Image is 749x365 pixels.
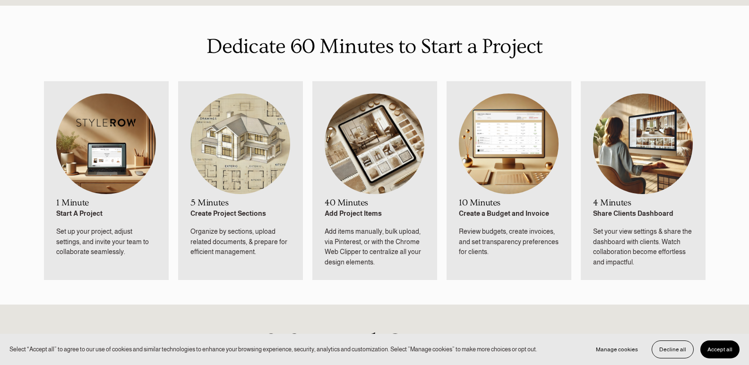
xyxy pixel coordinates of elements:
[44,31,706,62] p: Dedicate 60 Minutes to Start a Project
[593,227,693,267] p: Set your view settings & share the dashboard with clients. Watch collaboration become effortless ...
[593,198,693,208] h2: 4 Minutes
[99,329,650,361] h1: 30 Second Overview
[596,346,638,353] span: Manage cookies
[190,210,266,217] strong: Create Project Sections
[56,198,156,208] h2: 1 Minute
[190,198,290,208] h2: 5 Minutes
[325,198,424,208] h2: 40 Minutes
[707,346,732,353] span: Accept all
[325,227,424,267] p: Add items manually, bulk upload, via Pinterest, or with the Chrome Web Clipper to centralize all ...
[459,227,559,257] p: Review budgets, create invoices, and set transparency preferences for clients.
[56,210,103,217] strong: Start A Project
[593,210,673,217] strong: Share Clients Dashboard
[56,227,156,257] p: Set up your project, adjust settings, and invite your team to collaborate seamlessly.
[459,198,559,208] h2: 10 Minutes
[9,345,537,354] p: Select “Accept all” to agree to our use of cookies and similar technologies to enhance your brows...
[589,340,645,358] button: Manage cookies
[652,340,694,358] button: Decline all
[659,346,686,353] span: Decline all
[190,227,290,257] p: Organize by sections, upload related documents, & prepare for efficient management.
[459,210,549,217] strong: Create a Budget and Invoice
[700,340,740,358] button: Accept all
[325,210,382,217] strong: Add Project Items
